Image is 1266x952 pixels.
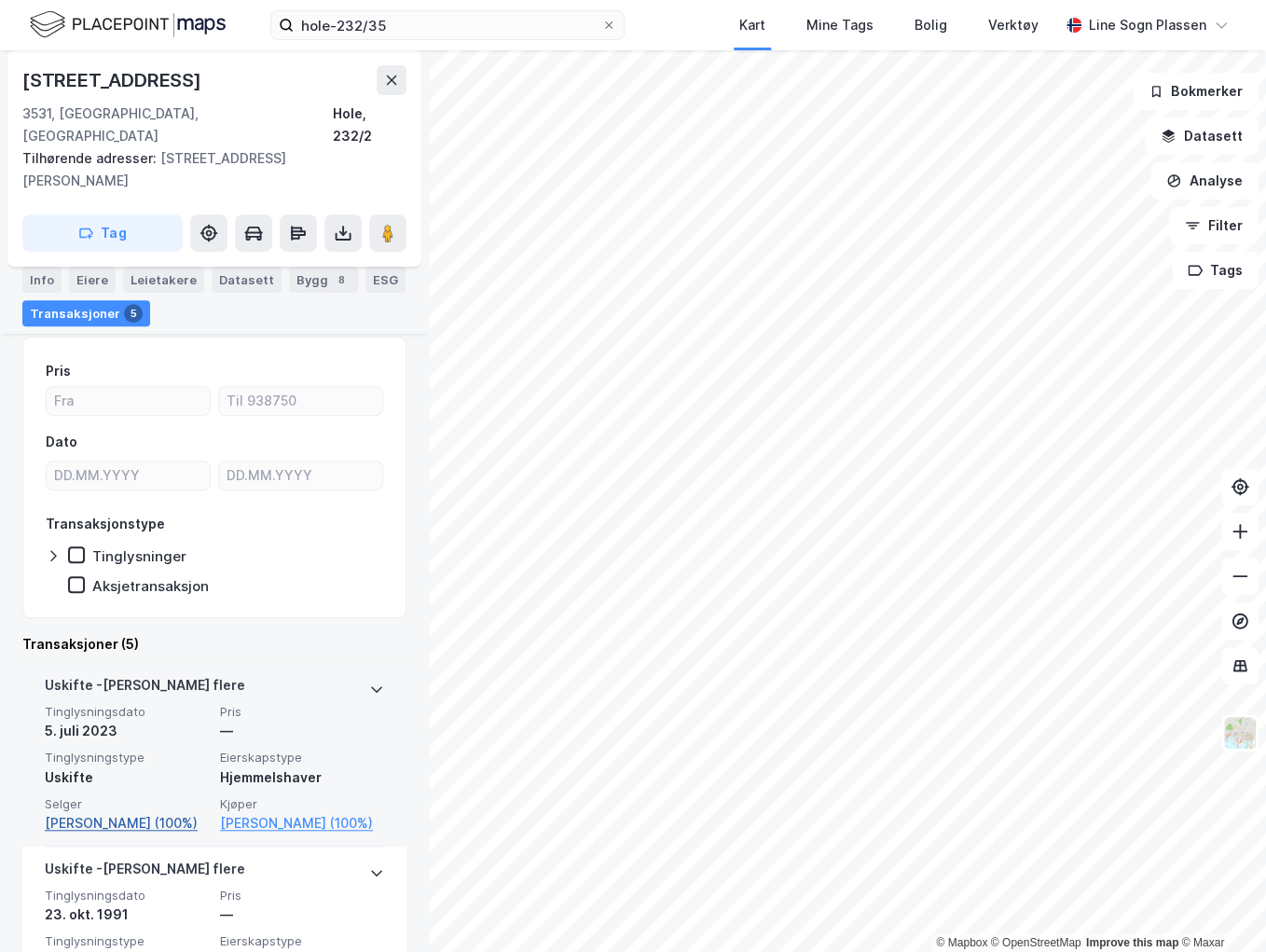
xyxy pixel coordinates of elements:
[936,936,987,949] a: Mapbox
[991,936,1081,949] a: OpenStreetMap
[1222,715,1258,751] img: Z
[1173,862,1266,952] iframe: Chat Widget
[22,267,62,293] div: Info
[124,304,143,323] div: 5
[22,65,205,95] div: [STREET_ADDRESS]
[220,888,384,904] span: Pris
[22,147,392,192] div: [STREET_ADDRESS][PERSON_NAME]
[47,387,210,415] input: Fra
[22,214,183,252] button: Tag
[220,796,384,812] span: Kjøper
[69,267,116,293] div: Eiere
[45,904,209,926] div: 23. okt. 1991
[45,766,209,789] div: Uskifte
[220,766,384,789] div: Hjemmelshaver
[46,513,165,535] div: Transaksjonstype
[45,933,209,949] span: Tinglysningstype
[1173,862,1266,952] div: Kontrollprogram for chat
[22,633,406,655] div: Transaksjoner (5)
[45,888,209,904] span: Tinglysningsdato
[1172,252,1259,289] button: Tags
[46,431,77,453] div: Dato
[22,150,160,166] span: Tilhørende adresser:
[220,704,384,720] span: Pris
[739,14,765,36] div: Kart
[219,462,382,490] input: DD.MM.YYYY
[220,933,384,949] span: Eierskapstype
[219,387,382,415] input: Til 938750
[212,267,282,293] div: Datasett
[1145,117,1259,155] button: Datasett
[123,267,204,293] div: Leietakere
[365,267,406,293] div: ESG
[915,14,947,36] div: Bolig
[45,674,245,704] div: Uskifte - [PERSON_NAME] flere
[1086,936,1178,949] a: Improve this map
[220,750,384,766] span: Eierskapstype
[988,14,1039,36] div: Verktøy
[46,360,71,382] div: Pris
[92,547,186,565] div: Tinglysninger
[1133,73,1259,110] button: Bokmerker
[22,300,150,326] div: Transaksjoner
[45,858,245,888] div: Uskifte - [PERSON_NAME] flere
[294,11,601,39] input: Søk på adresse, matrikkel, gårdeiere, leietakere eller personer
[806,14,874,36] div: Mine Tags
[1089,14,1206,36] div: Line Sogn Plassen
[333,103,406,147] div: Hole, 232/2
[332,270,351,289] div: 8
[92,577,209,595] div: Aksjetransaksjon
[45,750,209,766] span: Tinglysningstype
[220,904,384,926] div: —
[289,267,358,293] div: Bygg
[1169,207,1259,244] button: Filter
[45,812,209,835] a: [PERSON_NAME] (100%)
[45,704,209,720] span: Tinglysningsdato
[1150,162,1259,200] button: Analyse
[30,8,226,41] img: logo.f888ab2527a4732fd821a326f86c7f29.svg
[22,103,333,147] div: 3531, [GEOGRAPHIC_DATA], [GEOGRAPHIC_DATA]
[47,462,210,490] input: DD.MM.YYYY
[220,720,384,742] div: —
[220,812,384,835] a: [PERSON_NAME] (100%)
[45,796,209,812] span: Selger
[45,720,209,742] div: 5. juli 2023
